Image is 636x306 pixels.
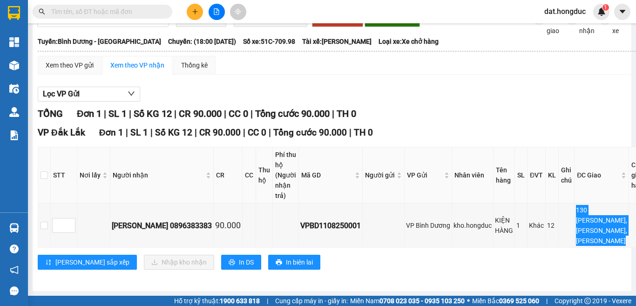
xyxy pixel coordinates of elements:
span: search [39,8,45,15]
span: CC 0 [248,127,266,138]
img: dashboard-icon [9,37,19,47]
img: solution-icon [9,130,19,140]
span: TH 0 [354,127,373,138]
img: warehouse-icon [9,223,19,233]
span: | [269,127,271,138]
span: Loại xe: Xe chở hàng [379,36,439,47]
input: Tìm tên, số ĐT hoặc mã đơn [51,7,161,17]
span: Mã GD [301,170,353,180]
span: Đã giao [543,15,563,36]
div: 130 [PERSON_NAME], [PERSON_NAME], [PERSON_NAME] [576,205,627,246]
div: 12 [547,220,557,231]
span: question-circle [10,245,19,253]
span: 1 [604,4,607,11]
strong: 0708 023 035 - 0935 103 250 [379,297,465,305]
span: Tổng cước 90.000 [255,108,330,119]
span: VP Gửi [407,170,442,180]
div: VPBD1108250001 [300,220,361,231]
button: caret-down [614,4,630,20]
span: | [174,108,176,119]
span: ĐC Giao [577,170,619,180]
img: icon-new-feature [597,7,606,16]
span: ⚪️ [467,299,470,303]
span: TỔNG [38,108,63,119]
span: | [332,108,334,119]
button: aim [230,4,246,20]
span: | [129,108,131,119]
div: Xem theo VP gửi [46,60,94,70]
span: Người nhận [113,170,204,180]
span: printer [276,259,282,266]
th: SL [515,147,528,204]
span: Decrease Value [65,225,75,232]
div: 90.000 [215,219,241,232]
th: Nhân viên [452,147,494,204]
span: Đơn 1 [99,127,124,138]
button: Lọc VP Gửi [38,87,140,102]
th: CR [214,147,243,204]
span: printer [229,259,235,266]
button: file-add [209,4,225,20]
span: dat.hongduc [537,6,593,17]
span: TH 0 [337,108,356,119]
span: down [128,90,135,97]
div: KIỆN HÀNG [495,215,513,236]
span: Miền Bắc [472,296,539,306]
span: | [104,108,106,119]
span: Hỗ trợ kỹ thuật: [174,296,260,306]
div: kho.hongduc [453,220,492,231]
span: | [546,296,548,306]
span: message [10,286,19,295]
span: | [195,127,197,138]
span: [PERSON_NAME] sắp xếp [55,257,129,267]
div: 1 [516,220,526,231]
span: copyright [584,298,591,304]
th: KL [546,147,559,204]
span: Tổng cước 90.000 [273,127,347,138]
span: | [349,127,352,138]
span: VP Đắk Lắk [38,127,85,138]
button: sort-ascending[PERSON_NAME] sắp xếp [38,255,137,270]
img: warehouse-icon [9,84,19,94]
span: Chuyến: (18:00 [DATE]) [168,36,236,47]
span: | [243,127,245,138]
th: CC [243,147,256,204]
th: ĐVT [528,147,546,204]
img: warehouse-icon [9,107,19,117]
span: In DS [239,257,254,267]
span: SL 1 [130,127,148,138]
button: downloadNhập kho nhận [144,255,214,270]
td: VPBD1108250001 [299,204,363,248]
button: printerIn biên lai [268,255,320,270]
span: Số KG 12 [134,108,172,119]
th: Ghi chú [559,147,575,204]
span: plus [192,8,198,15]
span: | [267,296,268,306]
span: Số KG 12 [155,127,192,138]
span: up [68,220,73,225]
b: Tuyến: Bình Dương - [GEOGRAPHIC_DATA] [38,38,161,45]
strong: 1900 633 818 [220,297,260,305]
span: Tài xế: [PERSON_NAME] [302,36,372,47]
span: Lọc VP Gửi [43,88,80,100]
sup: 1 [602,4,609,11]
div: Thống kê [181,60,208,70]
div: [PERSON_NAME] 0896383383 [112,220,212,231]
div: VP Bình Dương [406,220,450,231]
img: warehouse-icon [9,61,19,70]
button: printerIn DS [221,255,261,270]
span: | [224,108,226,119]
th: STT [51,147,77,204]
td: VP Bình Dương [405,204,452,248]
span: aim [235,8,241,15]
span: down [68,226,73,232]
span: CC 0 [229,108,248,119]
span: Nơi lấy [80,170,101,180]
img: logo-vxr [8,6,20,20]
span: Increase Value [65,218,75,225]
span: | [126,127,128,138]
span: Đơn 1 [77,108,101,119]
span: notification [10,265,19,274]
th: Phí thu hộ (Người nhận trả) [273,147,299,204]
span: Kho nhận [575,15,598,36]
